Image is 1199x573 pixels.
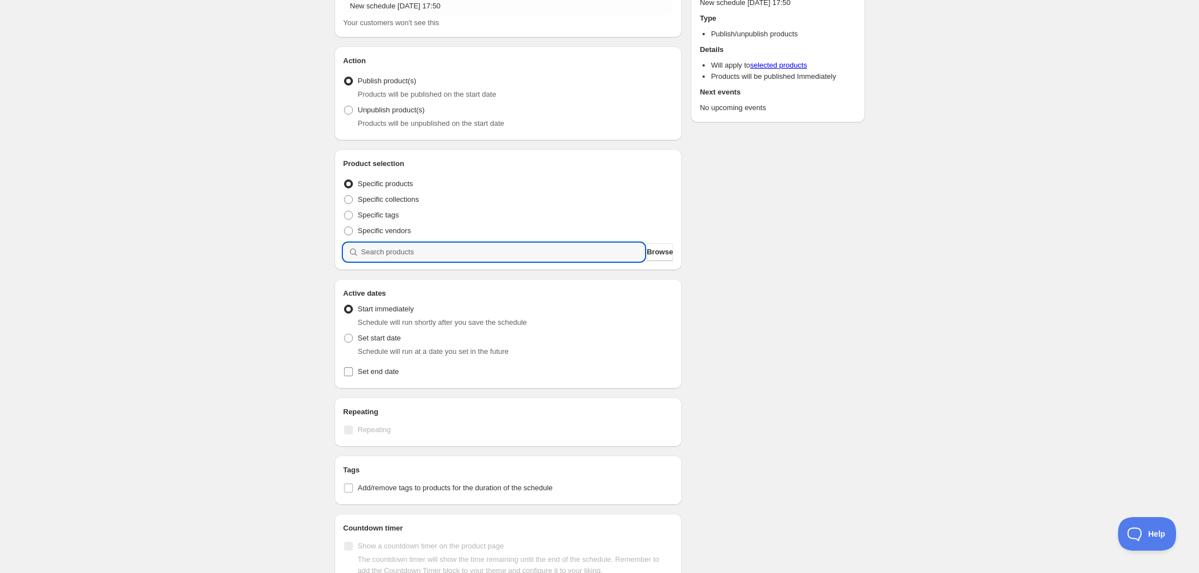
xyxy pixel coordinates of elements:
li: Publish/unpublish products [711,29,856,40]
span: Your customers won't see this [343,18,440,27]
span: Specific tags [358,211,399,219]
h2: Tags [343,465,673,476]
span: Repeating [358,425,391,434]
span: Specific vendors [358,226,411,235]
span: Set end date [358,367,399,376]
span: Specific products [358,179,413,188]
span: Start immediately [358,305,414,313]
button: Browse [647,243,673,261]
li: Products will be published Immediately [711,71,856,82]
span: Publish product(s) [358,77,417,85]
li: Will apply to [711,60,856,71]
a: selected products [750,61,807,69]
h2: Active dates [343,288,673,299]
span: Unpublish product(s) [358,106,425,114]
span: Products will be published on the start date [358,90,496,98]
h2: Action [343,55,673,67]
span: Schedule will run shortly after you save the schedule [358,318,527,326]
iframe: Toggle Customer Support [1118,517,1177,551]
span: Browse [647,247,673,258]
span: Schedule will run at a date you set in the future [358,347,509,356]
h2: Details [700,44,856,55]
h2: Repeating [343,406,673,418]
input: Search products [361,243,645,261]
h2: Countdown timer [343,523,673,534]
h2: Product selection [343,158,673,169]
span: Set start date [358,334,401,342]
h2: Type [700,13,856,24]
span: Add/remove tags to products for the duration of the schedule [358,484,553,492]
h2: Next events [700,87,856,98]
span: Products will be unpublished on the start date [358,119,504,127]
span: Show a countdown timer on the product page [358,542,504,550]
span: Specific collections [358,195,419,203]
p: No upcoming events [700,102,856,113]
